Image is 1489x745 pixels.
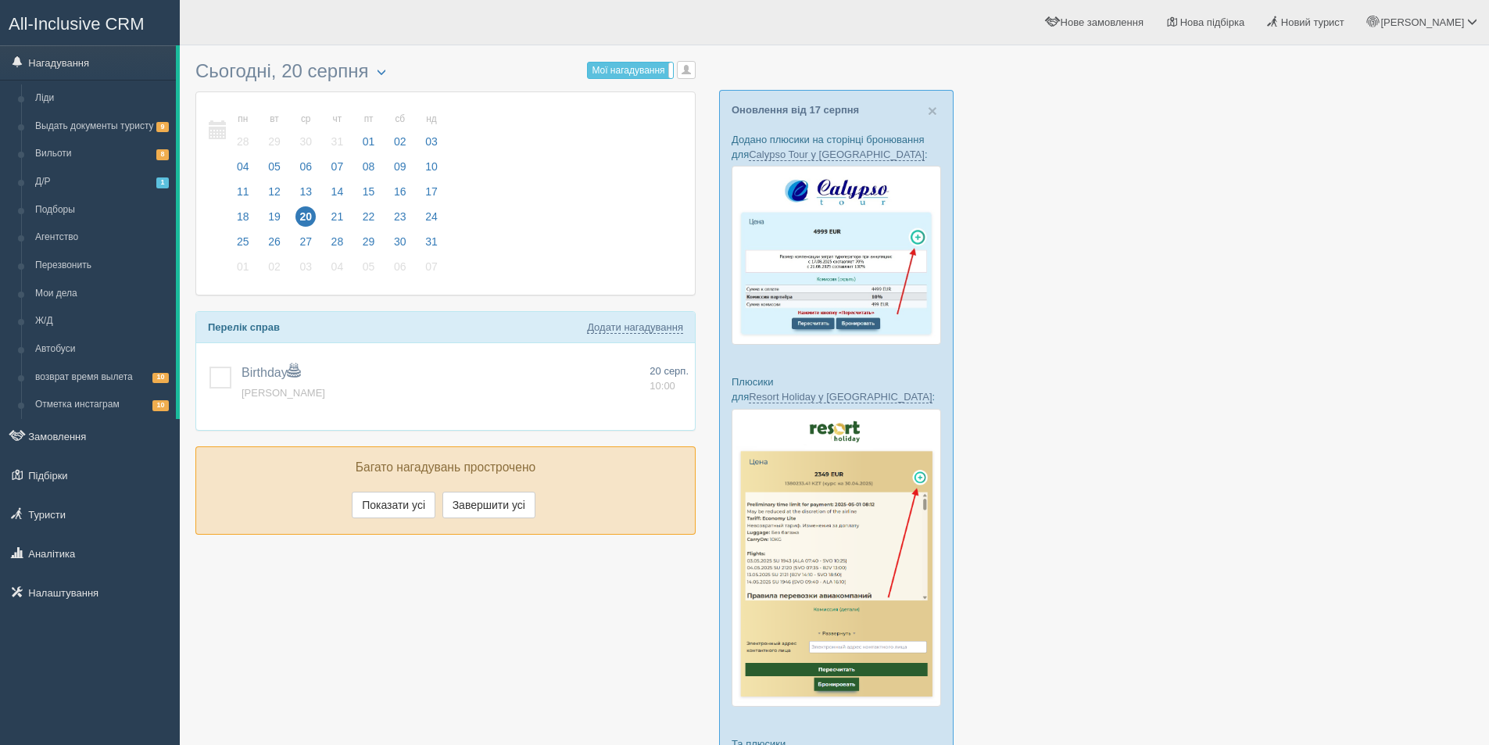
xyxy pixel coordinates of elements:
[242,366,300,379] span: Birthday
[264,231,285,252] span: 26
[242,387,325,399] a: [PERSON_NAME]
[385,233,415,258] a: 30
[28,224,176,252] a: Агентство
[359,156,379,177] span: 08
[28,140,176,168] a: Вильоти8
[390,113,410,126] small: сб
[323,258,353,283] a: 04
[354,104,384,158] a: пт 01
[228,183,258,208] a: 11
[417,183,442,208] a: 17
[28,84,176,113] a: Ліди
[417,158,442,183] a: 10
[291,258,320,283] a: 03
[323,233,353,258] a: 28
[264,156,285,177] span: 05
[359,206,379,227] span: 22
[28,113,176,141] a: Выдать документы туристу9
[390,131,410,152] span: 02
[295,181,316,202] span: 13
[385,158,415,183] a: 09
[328,113,348,126] small: чт
[156,122,169,132] span: 9
[228,233,258,258] a: 25
[328,131,348,152] span: 31
[228,104,258,158] a: пн 28
[264,206,285,227] span: 19
[156,149,169,159] span: 8
[1061,16,1144,28] span: Нове замовлення
[208,321,280,333] b: Перелік справ
[1180,16,1245,28] span: Нова підбірка
[28,252,176,280] a: Перезвонить
[233,156,253,177] span: 04
[732,409,941,707] img: resort-holiday-%D0%BF%D1%96%D0%B4%D0%B1%D1%96%D1%80%D0%BA%D0%B0-%D1%81%D1%80%D0%BC-%D0%B4%D0%BB%D...
[385,258,415,283] a: 06
[291,233,320,258] a: 27
[328,256,348,277] span: 04
[233,206,253,227] span: 18
[264,256,285,277] span: 02
[264,113,285,126] small: вт
[385,183,415,208] a: 16
[295,156,316,177] span: 06
[390,231,410,252] span: 30
[352,492,435,518] button: Показати усі
[28,335,176,364] a: Автобуси
[1380,16,1464,28] span: [PERSON_NAME]
[928,102,937,120] span: ×
[421,206,442,227] span: 24
[295,131,316,152] span: 30
[732,132,941,162] p: Додано плюсики на сторінці бронювання для :
[359,131,379,152] span: 01
[291,104,320,158] a: ср 30
[385,104,415,158] a: сб 02
[421,181,442,202] span: 17
[28,391,176,419] a: Отметка инстаграм10
[328,156,348,177] span: 07
[354,208,384,233] a: 22
[732,166,941,345] img: calypso-tour-proposal-crm-for-travel-agency.jpg
[421,131,442,152] span: 03
[156,177,169,188] span: 1
[323,183,353,208] a: 14
[417,208,442,233] a: 24
[417,258,442,283] a: 07
[260,258,289,283] a: 02
[732,104,859,116] a: Оновлення від 17 серпня
[417,233,442,258] a: 31
[359,113,379,126] small: пт
[9,14,145,34] span: All-Inclusive CRM
[264,131,285,152] span: 29
[323,158,353,183] a: 07
[228,258,258,283] a: 01
[328,231,348,252] span: 28
[195,61,696,84] h3: Сьогодні, 20 серпня
[323,208,353,233] a: 21
[421,156,442,177] span: 10
[390,156,410,177] span: 09
[354,183,384,208] a: 15
[650,365,689,377] span: 20 серп.
[323,104,353,158] a: чт 31
[359,231,379,252] span: 29
[233,256,253,277] span: 01
[421,231,442,252] span: 31
[359,181,379,202] span: 15
[328,181,348,202] span: 14
[295,256,316,277] span: 03
[260,233,289,258] a: 26
[928,102,937,119] button: Close
[749,149,925,161] a: Calypso Tour у [GEOGRAPHIC_DATA]
[228,158,258,183] a: 04
[291,158,320,183] a: 06
[260,158,289,183] a: 05
[228,208,258,233] a: 18
[233,231,253,252] span: 25
[295,231,316,252] span: 27
[354,258,384,283] a: 05
[592,65,664,76] span: Мої нагадування
[260,104,289,158] a: вт 29
[1281,16,1344,28] span: Новий турист
[28,196,176,224] a: Подборы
